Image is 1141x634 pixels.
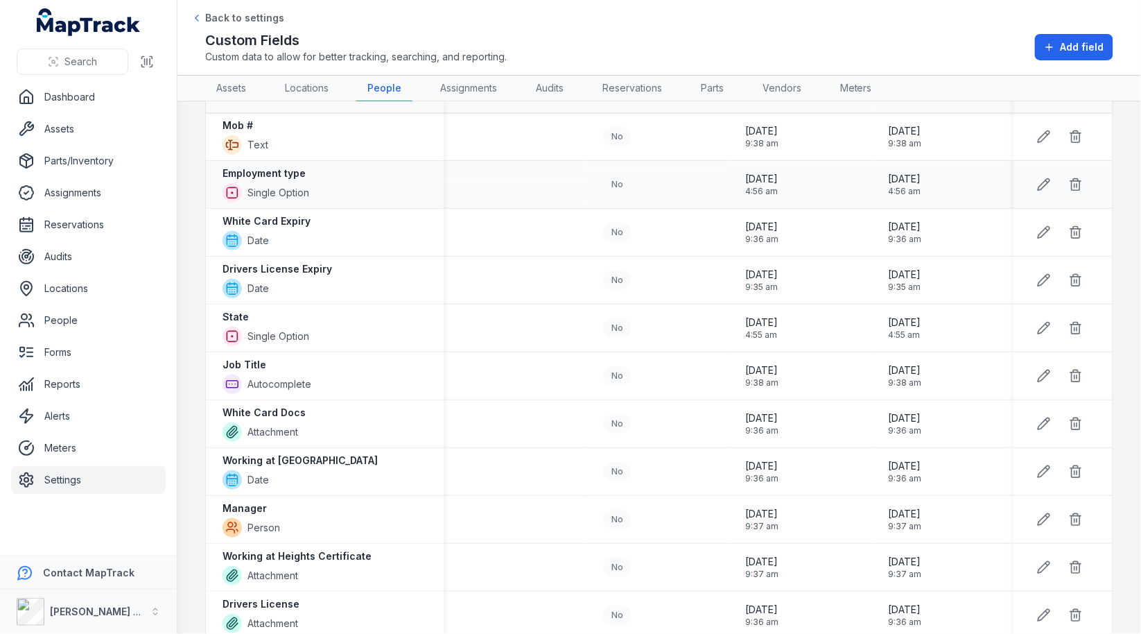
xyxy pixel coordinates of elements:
a: Audits [525,76,575,102]
span: Date [247,282,269,295]
strong: Job Title [223,358,266,372]
div: No [603,606,632,625]
strong: White Card Expiry [223,214,311,228]
div: No [603,414,632,434]
span: Single Option [247,329,309,343]
div: No [603,175,632,194]
a: Parts [690,76,735,102]
time: 26/09/2025, 9:36:05 am [746,459,779,484]
time: 14/10/2025, 4:55:37 am [746,316,778,341]
span: [DATE] [746,507,779,521]
span: Attachment [247,425,298,439]
span: 9:36 am [889,234,922,245]
div: No [603,223,632,242]
a: Audits [11,243,166,271]
time: 26/09/2025, 9:38:12 am [746,124,779,149]
time: 14/10/2025, 4:55:37 am [889,316,921,341]
span: Search [64,55,97,69]
strong: Mob # [223,119,253,132]
button: Search [17,49,128,75]
span: 9:36 am [746,234,779,245]
a: MapTrack [37,8,141,36]
span: 9:37 am [746,521,779,532]
div: No [603,318,632,338]
span: 9:36 am [889,617,922,628]
time: 26/09/2025, 9:36:13 am [746,220,779,245]
span: [DATE] [889,603,922,617]
div: No [603,510,632,529]
a: Assignments [429,76,508,102]
a: People [356,76,412,102]
span: [DATE] [746,411,779,425]
span: Attachment [247,569,298,583]
a: Reservations [591,76,673,102]
span: [DATE] [746,124,779,138]
a: Meters [11,434,166,462]
a: Parts/Inventory [11,147,166,175]
span: [DATE] [889,172,921,186]
time: 26/09/2025, 9:36:30 am [889,603,922,628]
span: 9:36 am [746,617,779,628]
span: Back to settings [205,11,284,25]
span: 9:38 am [889,138,922,149]
strong: State [223,310,249,324]
a: Settings [11,466,166,494]
span: [DATE] [889,411,922,425]
div: No [603,462,632,481]
a: Locations [274,76,340,102]
a: Vendors [751,76,812,102]
time: 14/10/2025, 4:56:13 am [889,172,921,197]
span: [DATE] [889,363,922,377]
div: No [603,127,632,146]
time: 26/09/2025, 9:38:22 am [746,363,779,388]
strong: Drivers License [223,597,299,611]
a: Assets [205,76,257,102]
span: 9:37 am [889,521,922,532]
a: Locations [11,275,166,302]
span: 4:56 am [746,186,778,197]
span: Text [247,138,268,152]
time: 26/09/2025, 9:37:37 am [889,507,922,532]
span: Custom data to allow for better tracking, searching, and reporting. [205,50,507,64]
time: 26/09/2025, 9:37:03 am [746,555,779,580]
span: [DATE] [889,124,922,138]
span: [DATE] [746,316,778,329]
span: 4:56 am [889,186,921,197]
span: [DATE] [889,555,922,569]
strong: [PERSON_NAME] Asset Maintenance [50,606,228,617]
span: 9:35 am [889,282,921,293]
span: 9:35 am [746,282,778,293]
span: Add field [1061,40,1104,54]
time: 26/09/2025, 9:37:37 am [746,507,779,532]
span: Autocomplete [247,377,311,391]
span: [DATE] [746,363,779,377]
time: 26/09/2025, 9:35:54 am [889,268,921,293]
time: 26/09/2025, 9:38:22 am [889,363,922,388]
strong: Contact MapTrack [43,567,134,579]
div: No [603,271,632,290]
a: Meters [829,76,883,102]
span: 9:37 am [889,569,922,580]
a: Alerts [11,402,166,430]
span: 9:36 am [889,425,922,436]
span: [DATE] [746,603,779,617]
time: 26/09/2025, 9:36:45 am [889,411,922,436]
a: Reservations [11,211,166,239]
time: 26/09/2025, 9:36:45 am [746,411,779,436]
span: [DATE] [889,459,922,473]
span: [DATE] [889,316,921,329]
time: 26/09/2025, 9:36:18 am [889,220,922,245]
time: 26/09/2025, 9:36:05 am [889,459,922,484]
span: Date [247,234,269,248]
h2: Custom Fields [205,31,507,50]
span: 9:37 am [746,569,779,580]
a: Reports [11,370,166,398]
span: 9:38 am [746,138,779,149]
span: Attachment [247,617,298,631]
span: 9:38 am [889,377,922,388]
a: Assignments [11,179,166,207]
span: [DATE] [746,459,779,473]
span: [DATE] [889,220,922,234]
span: [DATE] [746,220,779,234]
span: Person [247,521,280,535]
